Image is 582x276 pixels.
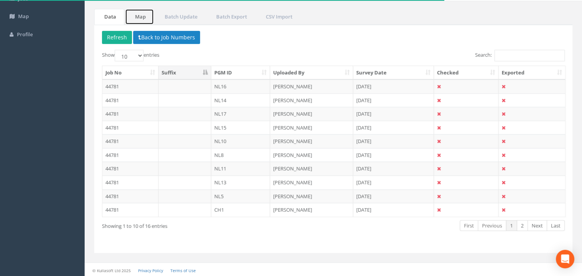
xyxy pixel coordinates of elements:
[17,31,33,38] span: Profile
[353,189,434,203] td: [DATE]
[353,134,434,148] td: [DATE]
[102,148,158,162] td: 44781
[270,148,353,162] td: [PERSON_NAME]
[211,189,270,203] td: NL5
[211,121,270,135] td: NL15
[155,9,205,25] a: Batch Update
[270,79,353,93] td: [PERSON_NAME]
[102,175,158,189] td: 44781
[102,219,288,230] div: Showing 1 to 10 of 16 entries
[499,66,565,80] th: Exported: activate to sort column ascending
[270,121,353,135] td: [PERSON_NAME]
[556,250,574,268] div: Open Intercom Messenger
[211,107,270,121] td: NL17
[133,31,200,44] button: Back to Job Numbers
[102,162,158,175] td: 44781
[353,79,434,93] td: [DATE]
[102,66,158,80] th: Job No: activate to sort column ascending
[102,203,158,217] td: 44781
[256,9,300,25] a: CSV Import
[353,162,434,175] td: [DATE]
[102,134,158,148] td: 44781
[460,220,478,231] a: First
[270,66,353,80] th: Uploaded By: activate to sort column ascending
[211,93,270,107] td: NL14
[102,50,159,61] label: Show entries
[158,66,211,80] th: Suffix: activate to sort column descending
[270,107,353,121] td: [PERSON_NAME]
[211,203,270,217] td: CH1
[102,31,132,44] button: Refresh
[353,175,434,189] td: [DATE]
[353,121,434,135] td: [DATE]
[170,268,196,273] a: Terms of Use
[478,220,506,231] a: Previous
[547,220,565,231] a: Last
[211,66,270,80] th: PGM ID: activate to sort column ascending
[211,79,270,93] td: NL16
[506,220,517,231] a: 1
[353,107,434,121] td: [DATE]
[102,107,158,121] td: 44781
[475,50,565,61] label: Search:
[270,93,353,107] td: [PERSON_NAME]
[270,134,353,148] td: [PERSON_NAME]
[211,175,270,189] td: NL13
[102,121,158,135] td: 44781
[102,189,158,203] td: 44781
[353,203,434,217] td: [DATE]
[353,148,434,162] td: [DATE]
[434,66,499,80] th: Checked: activate to sort column ascending
[138,268,163,273] a: Privacy Policy
[18,13,29,20] span: Map
[211,148,270,162] td: NL8
[102,93,158,107] td: 44781
[125,9,154,25] a: Map
[211,162,270,175] td: NL11
[102,79,158,93] td: 44781
[92,268,131,273] small: © Kullasoft Ltd 2025
[270,203,353,217] td: [PERSON_NAME]
[517,220,528,231] a: 2
[270,175,353,189] td: [PERSON_NAME]
[211,134,270,148] td: NL10
[115,50,143,61] select: Showentries
[353,66,434,80] th: Survey Date: activate to sort column ascending
[94,9,124,25] a: Data
[270,189,353,203] td: [PERSON_NAME]
[494,50,565,61] input: Search:
[527,220,547,231] a: Next
[353,93,434,107] td: [DATE]
[206,9,255,25] a: Batch Export
[270,162,353,175] td: [PERSON_NAME]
